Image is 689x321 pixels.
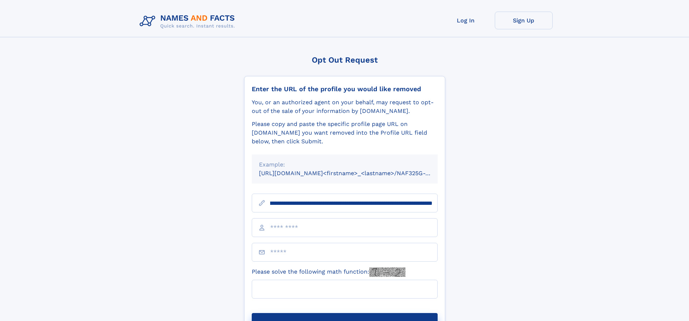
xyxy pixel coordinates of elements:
[244,55,445,64] div: Opt Out Request
[252,85,438,93] div: Enter the URL of the profile you would like removed
[252,120,438,146] div: Please copy and paste the specific profile page URL on [DOMAIN_NAME] you want removed into the Pr...
[252,98,438,115] div: You, or an authorized agent on your behalf, may request to opt-out of the sale of your informatio...
[437,12,495,29] a: Log In
[259,170,451,177] small: [URL][DOMAIN_NAME]<firstname>_<lastname>/NAF325G-xxxxxxxx
[495,12,553,29] a: Sign Up
[252,267,405,277] label: Please solve the following math function:
[259,160,430,169] div: Example:
[137,12,241,31] img: Logo Names and Facts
